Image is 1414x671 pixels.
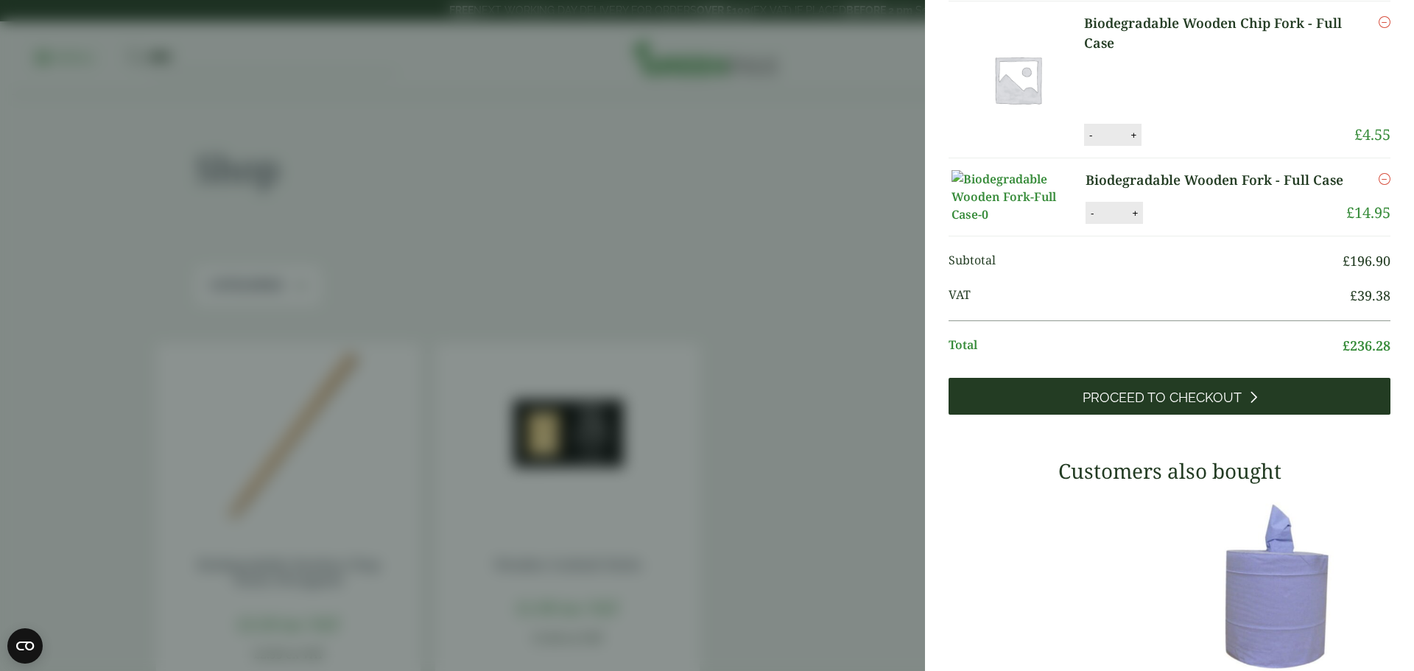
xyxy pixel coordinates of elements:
span: Subtotal [949,251,1343,271]
button: - [1086,207,1098,219]
span: £ [1343,337,1350,354]
span: VAT [949,286,1350,306]
button: + [1126,129,1141,141]
span: £ [1350,287,1357,304]
button: + [1128,207,1142,219]
button: - [1085,129,1097,141]
a: Proceed to Checkout [949,378,1390,415]
button: Open CMP widget [7,628,43,664]
img: Biodegradable Wooden Fork-Full Case-0 [952,170,1084,223]
bdi: 14.95 [1346,203,1390,222]
a: Remove this item [1379,170,1390,188]
span: £ [1354,124,1362,144]
bdi: 4.55 [1354,124,1390,144]
a: Biodegradable Wooden Chip Fork - Full Case [1084,13,1354,53]
a: Remove this item [1379,13,1390,31]
bdi: 39.38 [1350,287,1390,304]
h3: Customers also bought [949,459,1390,484]
span: Total [949,336,1343,356]
bdi: 196.90 [1343,252,1390,270]
span: Proceed to Checkout [1083,390,1242,406]
span: £ [1343,252,1350,270]
bdi: 236.28 [1343,337,1390,354]
a: Biodegradable Wooden Fork - Full Case [1086,170,1345,190]
img: Placeholder [952,13,1084,146]
span: £ [1346,203,1354,222]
